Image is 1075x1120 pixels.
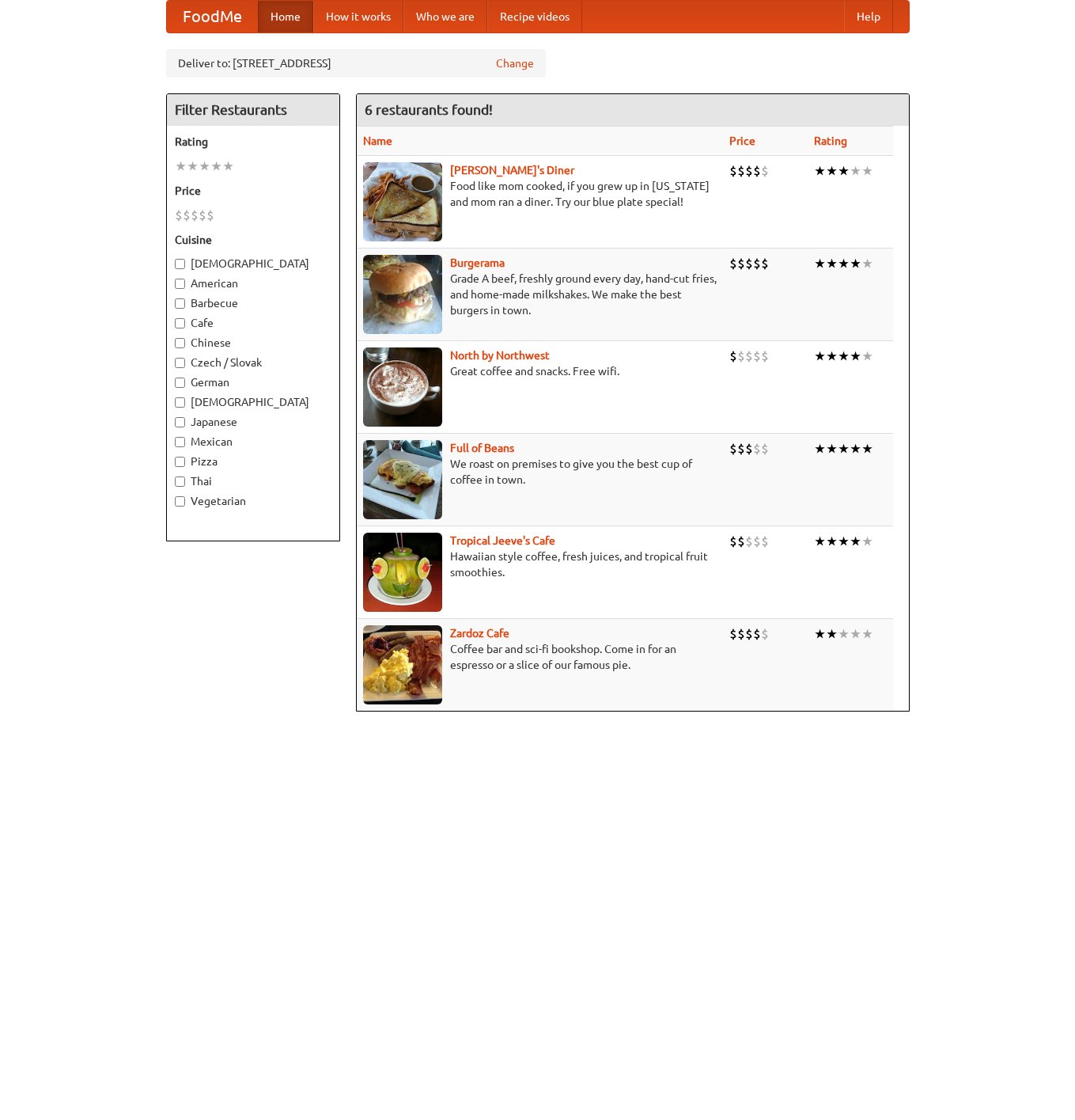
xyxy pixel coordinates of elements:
[175,417,185,427] input: Japanese
[850,162,861,180] li: ★
[729,162,737,180] li: $
[826,440,838,457] li: ★
[753,625,761,643] li: $
[861,162,873,180] li: ★
[737,347,745,365] li: $
[838,347,850,365] li: ★
[850,625,861,643] li: ★
[175,496,185,507] input: Vegetarian
[450,534,555,547] b: Tropical Jeeve's Cafe
[838,440,850,457] li: ★
[187,158,199,175] li: ★
[175,358,185,368] input: Czech / Slovak
[838,533,850,550] li: ★
[450,627,509,640] b: Zardoz Cafe
[363,456,717,488] p: We roast on premises to give you the best cup of coffee in town.
[761,533,769,550] li: $
[167,1,258,32] a: FoodMe
[363,440,442,519] img: beans.jpg
[363,347,442,427] img: north.jpg
[861,255,873,272] li: ★
[175,476,185,487] input: Thai
[199,207,206,224] li: $
[175,457,185,467] input: Pizza
[729,533,737,550] li: $
[761,625,769,643] li: $
[450,349,550,362] a: North by Northwest
[210,158,222,175] li: ★
[850,440,861,457] li: ★
[737,255,745,272] li: $
[403,1,487,32] a: Who we are
[496,55,534,71] a: Change
[175,493,331,509] label: Vegetarian
[175,397,185,408] input: [DEMOGRAPHIC_DATA]
[729,135,755,147] a: Price
[175,315,331,331] label: Cafe
[753,162,761,180] li: $
[363,162,442,241] img: sallys.jpg
[175,394,331,410] label: [DEMOGRAPHIC_DATA]
[363,533,442,612] img: jeeves.jpg
[363,178,717,210] p: Food like mom cooked, if you grew up in [US_STATE] and mom ran a diner. Try our blue plate special!
[363,641,717,673] p: Coffee bar and sci-fi bookshop. Come in for an espresso or a slice of our famous pie.
[175,374,331,390] label: German
[175,183,331,199] h5: Price
[753,533,761,550] li: $
[737,162,745,180] li: $
[191,207,199,224] li: $
[745,533,753,550] li: $
[363,549,717,580] p: Hawaiian style coffee, fresh juices, and tropical fruit smoothies.
[450,164,574,177] b: [PERSON_NAME]'s Diner
[745,347,753,365] li: $
[175,134,331,150] h5: Rating
[175,158,187,175] li: ★
[737,625,745,643] li: $
[850,347,861,365] li: ★
[844,1,893,32] a: Help
[365,102,493,117] ng-pluralize: 6 restaurants found!
[838,162,850,180] li: ★
[175,335,331,351] label: Chinese
[175,256,331,271] label: [DEMOGRAPHIC_DATA]
[814,625,826,643] li: ★
[826,625,838,643] li: ★
[753,255,761,272] li: $
[745,625,753,643] li: $
[761,255,769,272] li: $
[175,275,331,291] label: American
[737,533,745,550] li: $
[814,440,826,457] li: ★
[753,440,761,457] li: $
[761,440,769,457] li: $
[363,625,442,704] img: zardoz.jpg
[175,338,185,348] input: Chinese
[175,378,185,388] input: German
[175,207,183,224] li: $
[175,434,331,450] label: Mexican
[729,625,737,643] li: $
[861,347,873,365] li: ★
[450,256,505,269] a: Burgerama
[745,162,753,180] li: $
[487,1,582,32] a: Recipe videos
[175,232,331,248] h5: Cuisine
[729,440,737,457] li: $
[183,207,191,224] li: $
[826,347,838,365] li: ★
[826,162,838,180] li: ★
[745,255,753,272] li: $
[167,94,339,126] h4: Filter Restaurants
[814,135,847,147] a: Rating
[258,1,313,32] a: Home
[222,158,234,175] li: ★
[450,442,514,454] b: Full of Beans
[826,255,838,272] li: ★
[761,347,769,365] li: $
[838,255,850,272] li: ★
[363,255,442,334] img: burgerama.jpg
[175,414,331,430] label: Japanese
[363,271,717,318] p: Grade A beef, freshly ground every day, hand-cut fries, and home-made milkshakes. We make the bes...
[737,440,745,457] li: $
